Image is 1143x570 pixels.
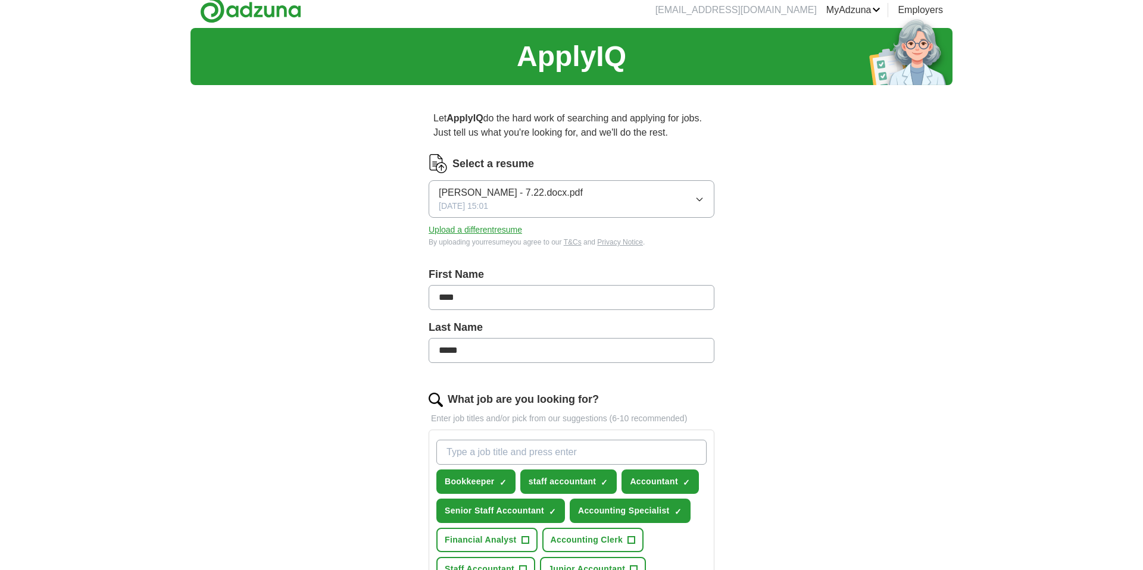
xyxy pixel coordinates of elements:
label: First Name [429,267,714,283]
span: staff accountant [529,475,597,488]
span: Accounting Clerk [551,534,623,546]
button: staff accountant✓ [520,469,617,494]
button: Bookkeeper✓ [436,469,516,494]
input: Type a job title and press enter [436,440,707,465]
span: Accounting Specialist [578,505,670,517]
button: Senior Staff Accountant✓ [436,499,565,523]
span: ✓ [499,478,507,487]
span: Senior Staff Accountant [445,505,544,517]
span: [DATE] 15:01 [439,200,488,212]
span: [PERSON_NAME] - 7.22.docx.pdf [439,186,583,200]
a: MyAdzuna [826,3,881,17]
button: Accountant✓ [622,469,699,494]
span: ✓ [601,478,608,487]
span: ✓ [674,507,682,516]
span: Accountant [630,475,678,488]
label: Select a resume [452,156,534,172]
a: Privacy Notice [597,238,643,246]
span: Financial Analyst [445,534,517,546]
button: Accounting Clerk [542,528,644,552]
label: What job are you looking for? [448,392,599,408]
label: Last Name [429,320,714,336]
button: [PERSON_NAME] - 7.22.docx.pdf[DATE] 15:01 [429,180,714,218]
a: Employers [898,3,943,17]
h1: ApplyIQ [517,35,626,78]
div: By uploading your resume you agree to our and . [429,237,714,248]
button: Financial Analyst [436,528,538,552]
span: ✓ [683,478,690,487]
p: Enter job titles and/or pick from our suggestions (6-10 recommended) [429,412,714,425]
button: Accounting Specialist✓ [570,499,691,523]
a: T&Cs [564,238,582,246]
p: Let do the hard work of searching and applying for jobs. Just tell us what you're looking for, an... [429,107,714,145]
span: ✓ [549,507,556,516]
strong: ApplyIQ [446,113,483,123]
li: [EMAIL_ADDRESS][DOMAIN_NAME] [655,3,817,17]
img: search.png [429,393,443,407]
button: Upload a differentresume [429,224,522,236]
img: CV Icon [429,154,448,173]
span: Bookkeeper [445,475,495,488]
